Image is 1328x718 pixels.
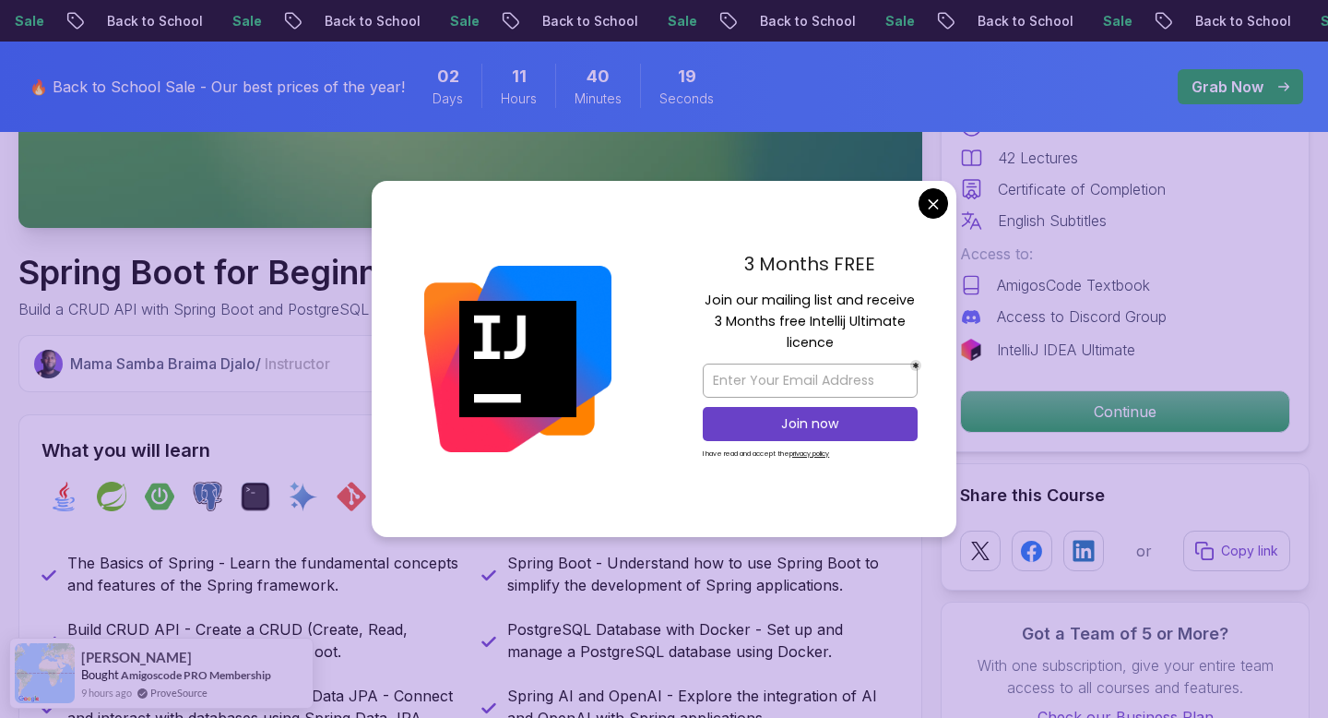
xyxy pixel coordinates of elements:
img: postgres logo [193,482,222,511]
p: With one subscription, give your entire team access to all courses and features. [960,654,1290,699]
span: 2 Days [437,64,459,90]
p: or [1136,540,1152,562]
p: 42 Lectures [998,147,1078,169]
span: 40 Minutes [587,64,610,90]
p: Back to School [962,12,1087,30]
img: spring logo [97,482,126,511]
p: Back to School [527,12,652,30]
span: Days [433,90,463,108]
span: Instructor [265,354,330,373]
p: Sale [1087,12,1146,30]
img: git logo [337,482,366,511]
h1: Spring Boot for Beginners [18,254,683,291]
p: Grab Now [1192,76,1263,98]
p: Copy link [1221,542,1278,560]
span: Hours [501,90,537,108]
p: Back to School [1180,12,1305,30]
h2: What you will learn [41,437,899,463]
span: 19 Seconds [678,64,696,90]
span: Seconds [659,90,714,108]
a: Amigoscode PRO Membership [121,668,271,682]
p: Sale [217,12,276,30]
img: spring-boot logo [145,482,174,511]
p: Back to School [744,12,870,30]
p: AmigosCode Textbook [997,274,1150,296]
img: Nelson Djalo [34,350,63,378]
p: Continue [961,391,1289,432]
p: Back to School [91,12,217,30]
p: IntelliJ IDEA Ultimate [997,339,1135,361]
span: [PERSON_NAME] [81,650,192,665]
span: 9 hours ago [81,685,132,700]
h2: Share this Course [960,483,1290,509]
p: Spring Boot - Understand how to use Spring Boot to simplify the development of Spring applications. [507,552,899,596]
img: java logo [49,482,78,511]
p: The Basics of Spring - Learn the fundamental concepts and features of the Spring framework. [67,552,459,596]
p: English Subtitles [998,209,1107,232]
p: Access to: [960,243,1290,265]
img: ai logo [289,482,318,511]
span: Bought [81,667,119,682]
p: Sale [434,12,493,30]
a: ProveSource [150,685,207,700]
p: Back to School [309,12,434,30]
button: Continue [960,390,1290,433]
p: Build CRUD API - Create a CRUD (Create, Read, Update, Delete) API using Spring Boot. [67,618,459,663]
p: 🔥 Back to School Sale - Our best prices of the year! [30,76,405,98]
p: Build a CRUD API with Spring Boot and PostgreSQL database using Spring Data JPA and Spring AI [18,298,683,320]
p: PostgreSQL Database with Docker - Set up and manage a PostgreSQL database using Docker. [507,618,899,663]
img: jetbrains logo [960,339,982,361]
p: Sale [652,12,711,30]
h3: Got a Team of 5 or More? [960,621,1290,647]
span: Minutes [575,90,622,108]
img: provesource social proof notification image [15,643,75,703]
img: terminal logo [241,482,270,511]
p: Sale [870,12,929,30]
button: Copy link [1183,531,1290,571]
p: Access to Discord Group [997,305,1167,328]
p: Certificate of Completion [998,178,1166,200]
span: 11 Hours [512,64,527,90]
p: Mama Samba Braima Djalo / [70,353,330,375]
